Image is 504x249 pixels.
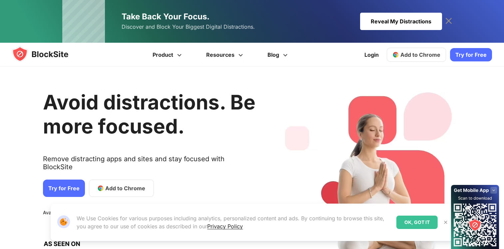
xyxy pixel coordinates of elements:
[441,218,450,227] button: Close
[122,12,210,21] span: Take Back Your Focus.
[122,22,255,32] span: Discover and Block Your Biggest Digital Distractions.
[450,48,492,61] a: Try for Free
[387,48,446,62] a: Add to Chrome
[400,51,440,58] span: Add to Chrome
[12,46,81,62] img: blocksite-icon.5d769676.svg
[443,220,448,225] img: Close
[256,43,301,67] a: Blog
[360,47,383,63] a: Login
[89,180,154,197] a: Add to Chrome
[43,90,255,138] h1: Avoid distractions. Be more focused.
[396,216,438,229] div: OK, GOT IT
[207,223,243,230] a: Privacy Policy
[105,184,145,192] span: Add to Chrome
[392,51,399,58] img: chrome-icon.svg
[43,155,255,176] text: Remove distracting apps and sites and stay focused with BlockSite
[77,214,391,230] p: We Use Cookies for various purposes including analytics, personalized content and ads. By continu...
[195,43,256,67] a: Resources
[141,43,195,67] a: Product
[360,13,442,30] div: Reveal My Distractions
[43,180,85,197] a: Try for Free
